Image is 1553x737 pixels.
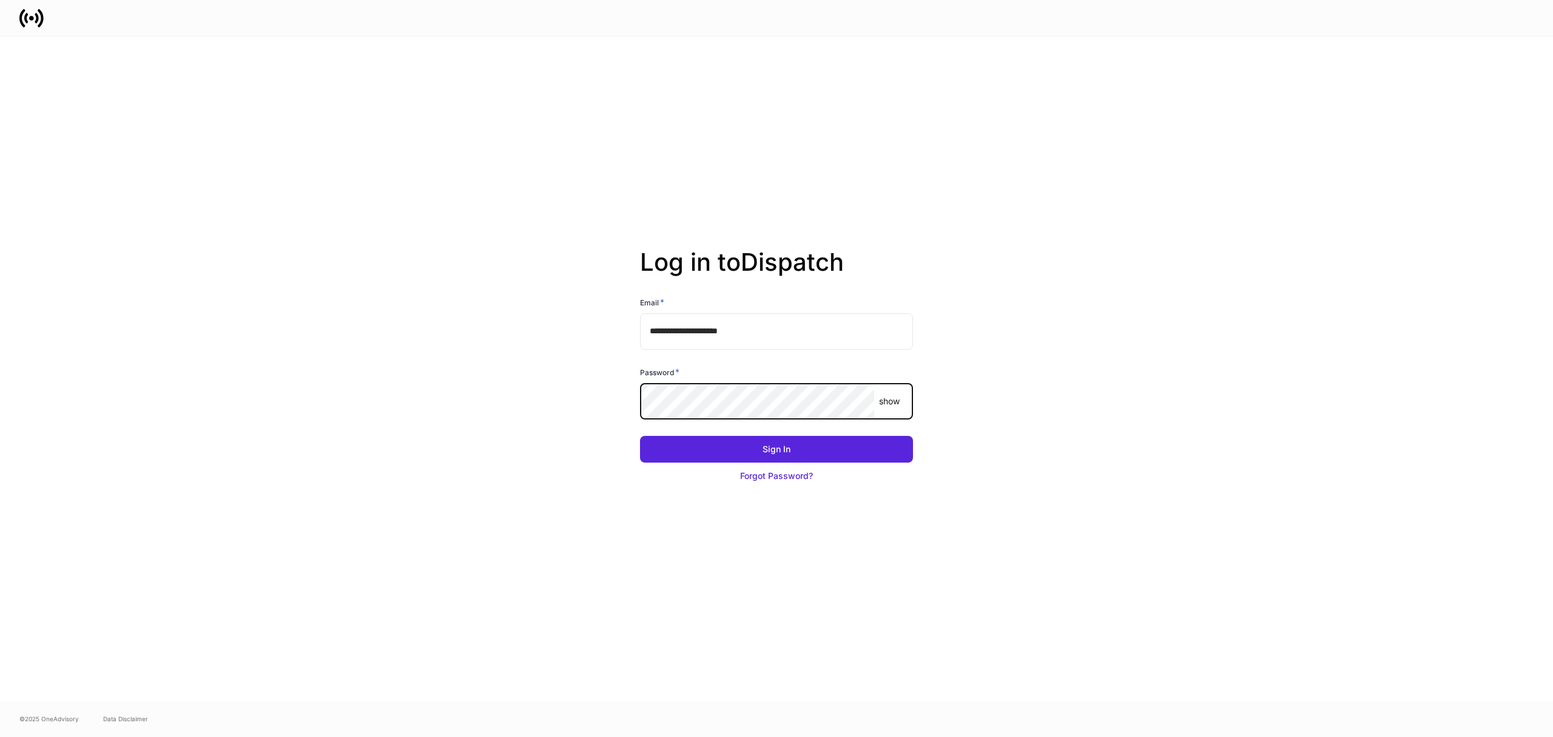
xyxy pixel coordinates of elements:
[879,395,900,407] p: show
[640,248,913,296] h2: Log in to Dispatch
[640,296,664,308] h6: Email
[640,463,913,489] button: Forgot Password?
[740,470,813,482] div: Forgot Password?
[763,443,790,455] div: Sign In
[103,714,148,724] a: Data Disclaimer
[19,714,79,724] span: © 2025 OneAdvisory
[640,436,913,463] button: Sign In
[640,366,679,378] h6: Password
